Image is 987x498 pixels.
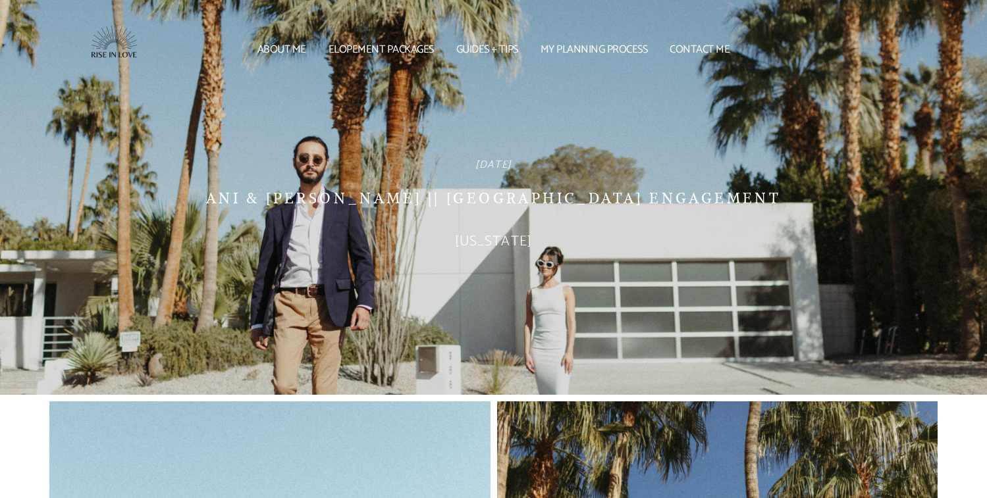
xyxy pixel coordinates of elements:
[662,46,737,54] a: Contact me
[533,46,656,54] a: My Planning Process
[250,46,314,54] a: About me
[168,155,819,175] div: [DATE]
[168,188,819,209] h1: Ani & [PERSON_NAME] || [GEOGRAPHIC_DATA] Engagement
[448,46,526,54] a: Guides + tips
[321,46,442,54] a: Elopement packages
[49,7,181,86] img: Rise in Love Photography
[455,230,533,253] a: [US_STATE]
